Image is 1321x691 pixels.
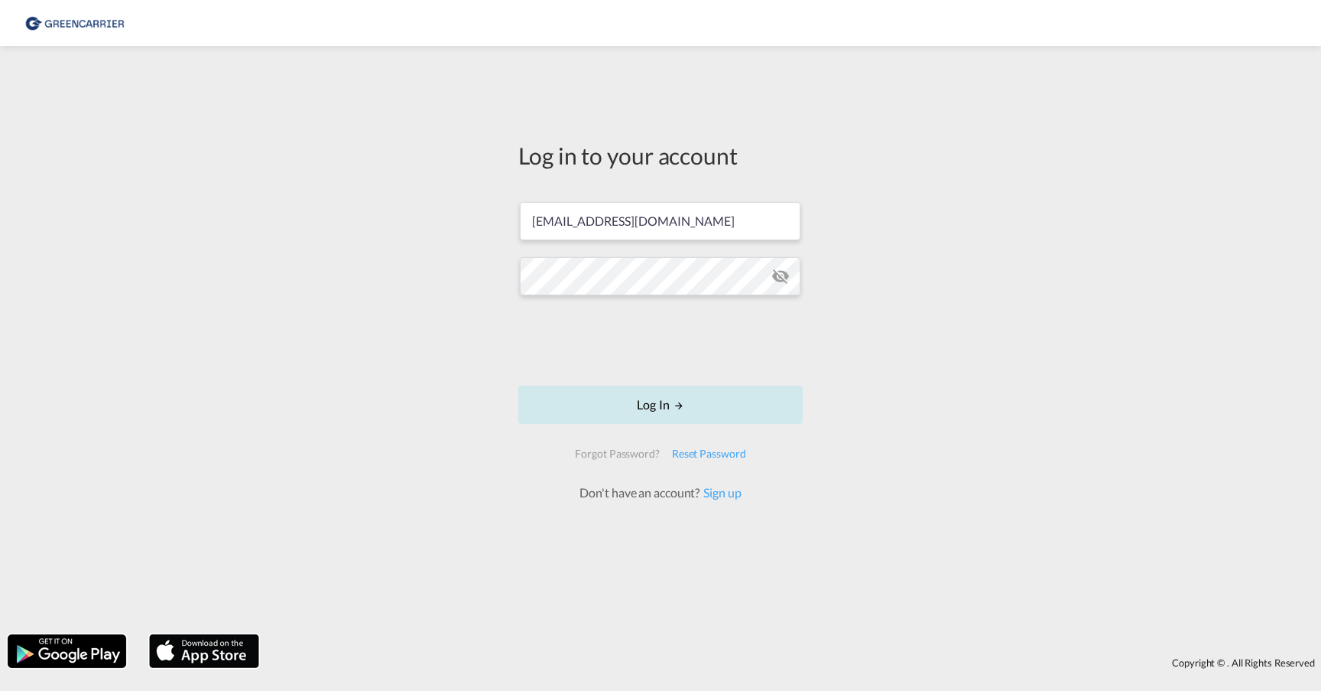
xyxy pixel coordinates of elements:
div: Copyright © . All Rights Reserved [267,650,1321,676]
div: Reset Password [666,440,752,468]
div: Forgot Password? [569,440,665,468]
div: Don't have an account? [563,484,758,501]
img: apple.png [148,633,261,670]
div: Log in to your account [518,139,803,171]
a: Sign up [699,485,741,500]
img: google.png [6,633,128,670]
button: LOGIN [518,386,803,424]
img: e39c37208afe11efa9cb1d7a6ea7d6f5.png [23,6,126,41]
input: Enter email/phone number [520,202,800,240]
iframe: reCAPTCHA [544,311,777,370]
md-icon: icon-eye-off [771,267,790,285]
